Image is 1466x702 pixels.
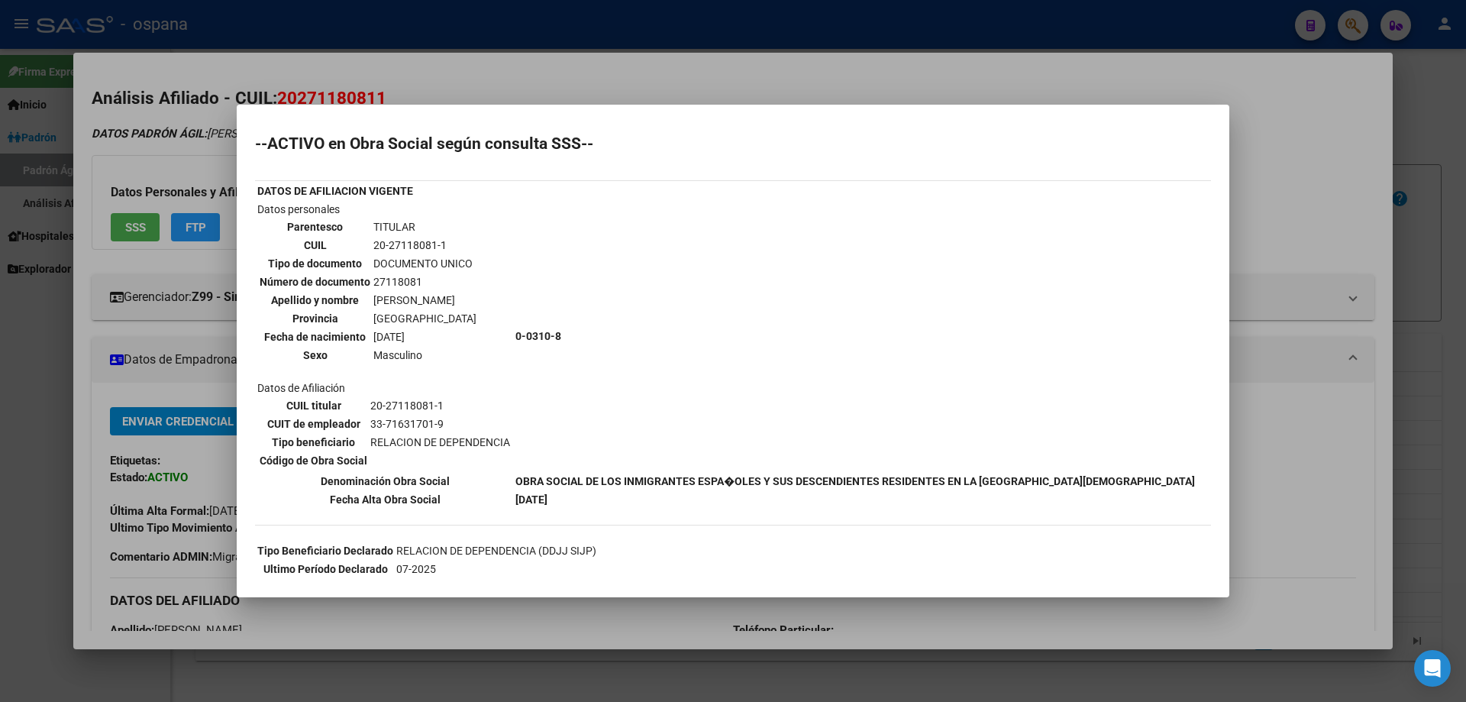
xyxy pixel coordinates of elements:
[1414,650,1451,687] div: Open Intercom Messenger
[370,416,511,432] td: 33-71631701-9
[396,579,1091,596] td: 33-71631701-9
[257,491,513,508] th: Fecha Alta Obra Social
[373,347,477,364] td: Masculino
[259,434,368,451] th: Tipo beneficiario
[373,292,477,309] td: [PERSON_NAME]
[259,237,371,254] th: CUIL
[515,475,1195,487] b: OBRA SOCIAL DE LOS INMIGRANTES ESPA�OLES Y SUS DESCENDIENTES RESIDENTES EN LA [GEOGRAPHIC_DATA][D...
[259,273,371,290] th: Número de documento
[259,292,371,309] th: Apellido y nombre
[257,185,413,197] b: DATOS DE AFILIACION VIGENTE
[373,328,477,345] td: [DATE]
[515,493,547,506] b: [DATE]
[257,201,513,471] td: Datos personales Datos de Afiliación
[259,218,371,235] th: Parentesco
[259,416,368,432] th: CUIT de empleador
[257,473,513,490] th: Denominación Obra Social
[259,255,371,272] th: Tipo de documento
[373,237,477,254] td: 20-27118081-1
[257,561,394,577] th: Ultimo Período Declarado
[373,255,477,272] td: DOCUMENTO UNICO
[370,434,511,451] td: RELACION DE DEPENDENCIA
[257,579,394,596] th: CUIT DDJJ
[259,310,371,327] th: Provincia
[259,347,371,364] th: Sexo
[257,542,394,559] th: Tipo Beneficiario Declarado
[370,397,511,414] td: 20-27118081-1
[255,136,1211,151] h2: --ACTIVO en Obra Social según consulta SSS--
[396,542,1091,559] td: RELACION DE DEPENDENCIA (DDJJ SIJP)
[373,273,477,290] td: 27118081
[373,218,477,235] td: TITULAR
[259,328,371,345] th: Fecha de nacimiento
[373,310,477,327] td: [GEOGRAPHIC_DATA]
[259,397,368,414] th: CUIL titular
[259,452,368,469] th: Código de Obra Social
[515,330,561,342] b: 0-0310-8
[396,561,1091,577] td: 07-2025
